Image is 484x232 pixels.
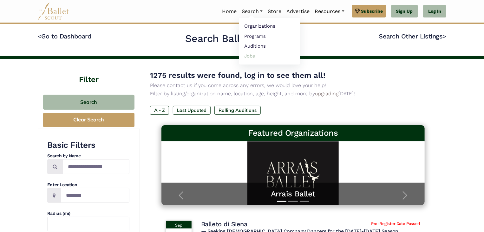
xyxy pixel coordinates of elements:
h4: Balleto di Siena [201,220,247,228]
a: Jobs [239,51,300,61]
a: Home [219,5,239,18]
span: Subscribe [361,8,383,15]
a: upgrading [315,91,338,97]
h4: Filter [38,59,140,85]
div: Sep [166,221,192,229]
h2: Search Ballet Auditions [185,32,299,45]
p: Please contact us if you come across any errors, we would love your help! [150,81,436,90]
a: Search [239,5,265,18]
input: Location [61,188,129,203]
a: Organizations [239,21,300,31]
button: Clear Search [43,113,134,127]
code: > [442,32,446,40]
span: 1275 results were found, log in to see them all! [150,71,325,80]
a: Search Other Listings> [379,32,446,40]
a: Programs [239,31,300,41]
a: Resources [312,5,347,18]
h4: Radius (mi) [47,210,129,217]
h3: Featured Organizations [167,128,420,139]
button: Slide 1 [277,198,286,205]
p: Filter by listing/organization name, location, age, height, and more by [DATE]! [150,90,436,98]
a: Sign Up [391,5,418,18]
input: Search by names... [62,159,129,174]
span: Pre-Register Date Passed [371,221,420,227]
img: gem.svg [355,8,360,15]
h3: Basic Filters [47,140,129,151]
h4: Enter Location [47,182,129,188]
ul: Resources [239,18,300,65]
button: Search [43,95,134,110]
button: Slide 2 [288,198,298,205]
a: Advertise [284,5,312,18]
a: <Go to Dashboard [38,32,91,40]
code: < [38,32,42,40]
a: Store [265,5,284,18]
h4: Search by Name [47,153,129,159]
label: Rolling Auditions [214,106,261,115]
a: Arrais Ballet [168,189,418,199]
a: Subscribe [352,5,386,17]
label: A - Z [150,106,169,115]
a: Auditions [239,41,300,51]
label: Last Updated [173,106,211,115]
button: Slide 3 [300,198,309,205]
a: Log In [423,5,446,18]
